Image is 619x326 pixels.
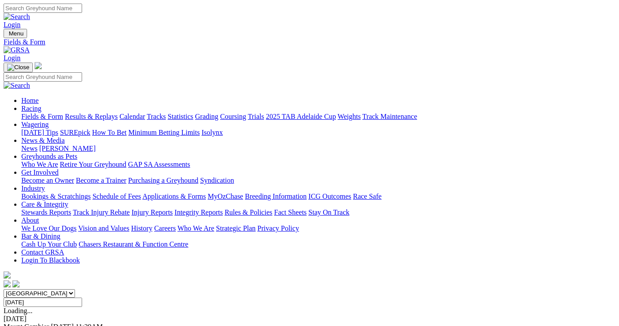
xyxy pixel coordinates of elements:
[216,224,256,232] a: Strategic Plan
[308,192,351,200] a: ICG Outcomes
[4,63,33,72] button: Toggle navigation
[142,192,206,200] a: Applications & Forms
[92,192,141,200] a: Schedule of Fees
[21,256,80,264] a: Login To Blackbook
[7,64,29,71] img: Close
[21,208,71,216] a: Stewards Reports
[21,129,58,136] a: [DATE] Tips
[21,153,77,160] a: Greyhounds as Pets
[308,208,349,216] a: Stay On Track
[4,82,30,90] img: Search
[195,113,218,120] a: Grading
[35,62,42,69] img: logo-grsa-white.png
[208,192,243,200] a: MyOzChase
[9,30,24,37] span: Menu
[4,29,27,38] button: Toggle navigation
[338,113,361,120] a: Weights
[21,97,39,104] a: Home
[21,192,91,200] a: Bookings & Scratchings
[60,161,126,168] a: Retire Your Greyhound
[21,240,77,248] a: Cash Up Your Club
[4,13,30,21] img: Search
[147,113,166,120] a: Tracks
[21,145,615,153] div: News & Media
[76,177,126,184] a: Become a Trainer
[60,129,90,136] a: SUREpick
[12,280,20,287] img: twitter.svg
[78,224,129,232] a: Vision and Values
[200,177,234,184] a: Syndication
[119,113,145,120] a: Calendar
[248,113,264,120] a: Trials
[21,121,49,128] a: Wagering
[131,224,152,232] a: History
[4,72,82,82] input: Search
[128,177,198,184] a: Purchasing a Greyhound
[21,177,615,185] div: Get Involved
[21,240,615,248] div: Bar & Dining
[353,192,381,200] a: Race Safe
[39,145,95,152] a: [PERSON_NAME]
[21,224,615,232] div: About
[225,208,272,216] a: Rules & Policies
[79,240,188,248] a: Chasers Restaurant & Function Centre
[174,208,223,216] a: Integrity Reports
[4,4,82,13] input: Search
[65,113,118,120] a: Results & Replays
[4,271,11,279] img: logo-grsa-white.png
[201,129,223,136] a: Isolynx
[21,129,615,137] div: Wagering
[257,224,299,232] a: Privacy Policy
[154,224,176,232] a: Careers
[177,224,214,232] a: Who We Are
[21,232,60,240] a: Bar & Dining
[92,129,127,136] a: How To Bet
[168,113,193,120] a: Statistics
[128,129,200,136] a: Minimum Betting Limits
[21,208,615,216] div: Care & Integrity
[21,224,76,232] a: We Love Our Dogs
[128,161,190,168] a: GAP SA Assessments
[21,113,615,121] div: Racing
[21,161,615,169] div: Greyhounds as Pets
[4,21,20,28] a: Login
[21,169,59,176] a: Get Involved
[4,307,32,314] span: Loading...
[266,113,336,120] a: 2025 TAB Adelaide Cup
[21,105,41,112] a: Racing
[4,315,615,323] div: [DATE]
[21,161,58,168] a: Who We Are
[21,248,64,256] a: Contact GRSA
[4,38,615,46] a: Fields & Form
[220,113,246,120] a: Coursing
[21,185,45,192] a: Industry
[21,113,63,120] a: Fields & Form
[274,208,307,216] a: Fact Sheets
[21,137,65,144] a: News & Media
[4,298,82,307] input: Select date
[21,216,39,224] a: About
[21,200,68,208] a: Care & Integrity
[4,54,20,62] a: Login
[73,208,130,216] a: Track Injury Rebate
[363,113,417,120] a: Track Maintenance
[21,192,615,200] div: Industry
[21,177,74,184] a: Become an Owner
[131,208,173,216] a: Injury Reports
[21,145,37,152] a: News
[245,192,307,200] a: Breeding Information
[4,280,11,287] img: facebook.svg
[4,46,30,54] img: GRSA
